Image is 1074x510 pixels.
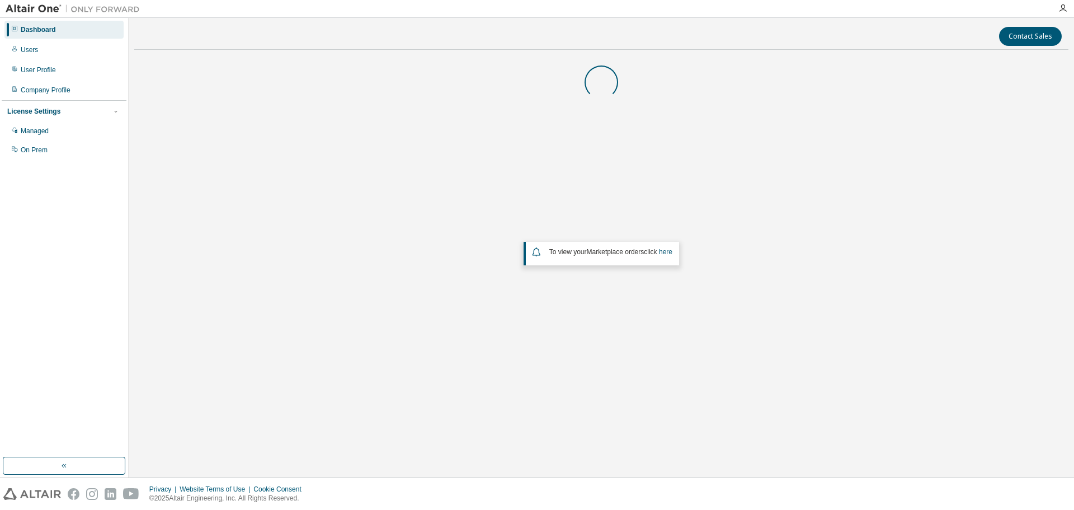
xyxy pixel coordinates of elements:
[149,494,308,503] p: © 2025 Altair Engineering, Inc. All Rights Reserved.
[21,65,56,74] div: User Profile
[21,45,38,54] div: Users
[105,488,116,500] img: linkedin.svg
[999,27,1062,46] button: Contact Sales
[180,485,253,494] div: Website Terms of Use
[21,146,48,155] div: On Prem
[7,107,60,116] div: License Settings
[659,248,672,256] a: here
[68,488,79,500] img: facebook.svg
[3,488,61,500] img: altair_logo.svg
[549,248,672,256] span: To view your click
[21,86,70,95] div: Company Profile
[123,488,139,500] img: youtube.svg
[149,485,180,494] div: Privacy
[21,25,56,34] div: Dashboard
[6,3,145,15] img: Altair One
[21,127,49,135] div: Managed
[253,485,308,494] div: Cookie Consent
[86,488,98,500] img: instagram.svg
[587,248,644,256] em: Marketplace orders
